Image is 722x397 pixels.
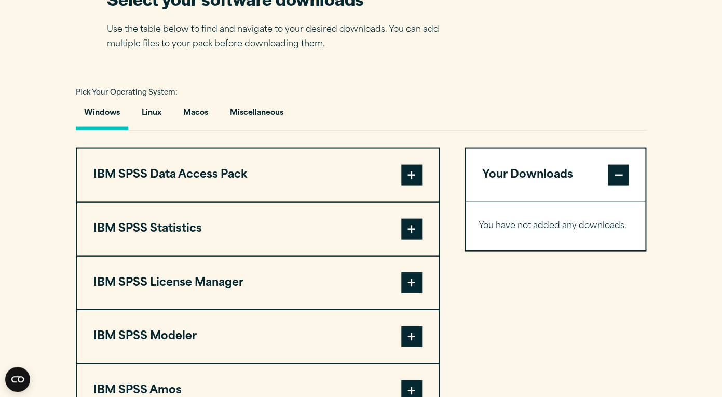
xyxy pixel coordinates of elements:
[77,310,439,363] button: IBM SPSS Modeler
[76,100,128,130] button: Windows
[77,148,439,201] button: IBM SPSS Data Access Pack
[5,367,30,392] button: Open CMP widget
[133,100,170,130] button: Linux
[466,148,646,201] button: Your Downloads
[76,89,178,96] span: Pick Your Operating System:
[479,218,633,233] p: You have not added any downloads.
[466,201,646,250] div: Your Downloads
[77,202,439,255] button: IBM SPSS Statistics
[77,256,439,309] button: IBM SPSS License Manager
[175,100,216,130] button: Macos
[107,22,455,52] p: Use the table below to find and navigate to your desired downloads. You can add multiple files to...
[222,100,292,130] button: Miscellaneous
